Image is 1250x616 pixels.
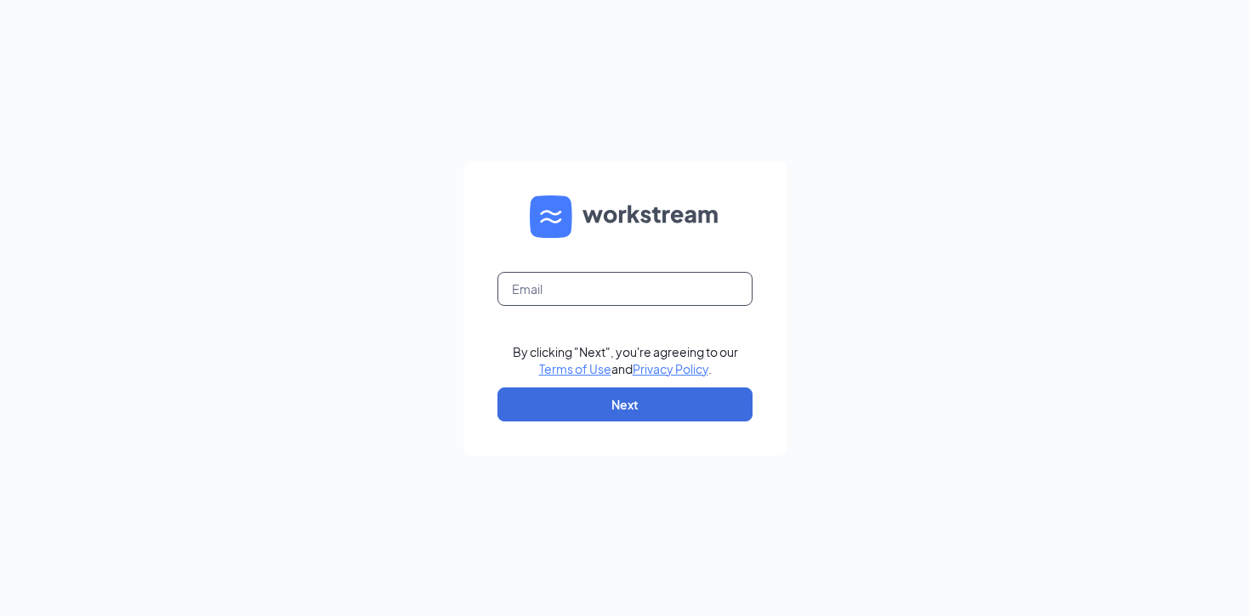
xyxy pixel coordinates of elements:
input: Email [497,272,753,306]
button: Next [497,387,753,421]
a: Privacy Policy [633,361,708,376]
div: By clicking "Next", you're agreeing to our and . [513,343,738,377]
img: WS logo and Workstream text [530,195,720,238]
a: Terms of Use [539,361,611,376]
